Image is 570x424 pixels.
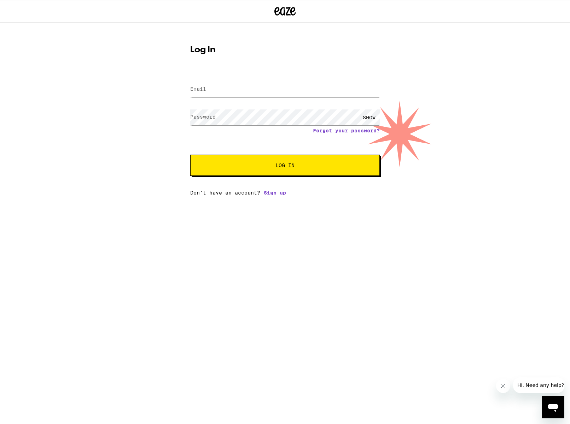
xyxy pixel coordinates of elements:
div: SHOW [359,109,380,125]
span: Log In [275,163,295,168]
button: Log In [190,155,380,176]
input: Email [190,82,380,97]
iframe: Button to launch messaging window [542,396,564,418]
a: Forgot your password? [313,128,380,133]
label: Email [190,86,206,92]
h1: Log In [190,46,380,54]
div: Don't have an account? [190,190,380,196]
label: Password [190,114,216,120]
a: Sign up [264,190,286,196]
iframe: Message from company [513,377,564,393]
iframe: Close message [496,379,510,393]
